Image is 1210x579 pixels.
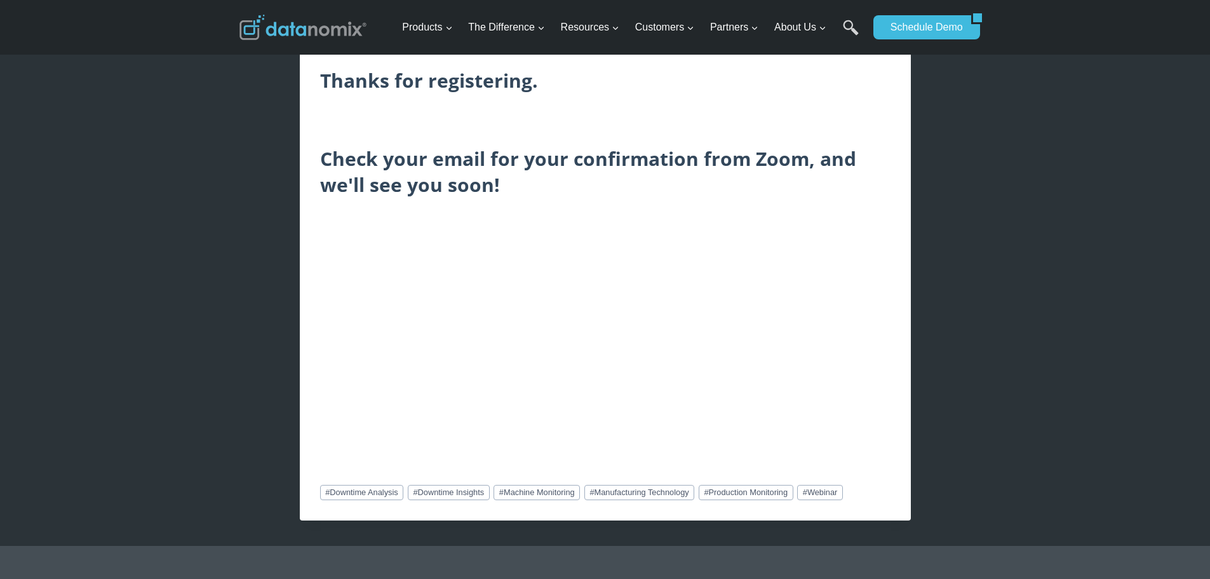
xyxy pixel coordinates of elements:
a: #Downtime Analysis [320,485,404,500]
span: # [589,487,594,497]
span: # [325,487,330,497]
span: Products [402,19,452,36]
span: # [704,487,708,497]
span: # [413,487,417,497]
span: # [803,487,807,497]
a: Schedule Demo [873,15,971,39]
span: Customers [635,19,694,36]
nav: Primary Navigation [397,7,867,48]
span: The Difference [468,19,545,36]
img: Datanomix [239,15,366,40]
a: #Machine Monitoring [494,485,580,500]
span: Partners [710,19,758,36]
span: # [499,487,504,497]
iframe: Form 0 [320,67,891,471]
a: #Webinar [797,485,843,500]
a: #Manufacturing Technology [584,485,695,500]
a: #Downtime Insights [408,485,490,500]
a: Search [843,20,859,48]
span: About Us [774,19,826,36]
a: #Production Monitoring [699,485,793,500]
span: Resources [561,19,619,36]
